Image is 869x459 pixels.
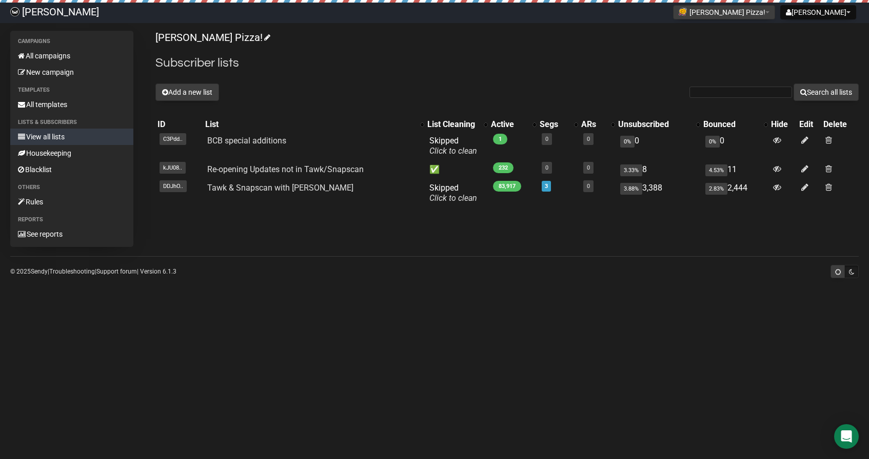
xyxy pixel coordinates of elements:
a: Support forum [96,268,137,275]
a: [PERSON_NAME] Pizza! [155,31,269,44]
li: Lists & subscribers [10,116,133,129]
th: Active: No sort applied, activate to apply an ascending sort [489,117,538,132]
div: Delete [823,119,857,130]
span: 3.33% [620,164,642,176]
div: Edit [799,119,819,130]
a: BCB special additions [207,136,286,145]
th: List: No sort applied, activate to apply an ascending sort [203,117,425,132]
td: 3,388 [616,179,701,207]
li: Others [10,181,133,194]
button: [PERSON_NAME] [780,5,856,19]
a: Sendy [31,268,48,275]
th: Edit: No sort applied, sorting is disabled [797,117,821,132]
span: 0% [705,136,720,148]
li: Templates [10,84,133,96]
span: 83,917 [493,181,521,192]
th: ARs: No sort applied, activate to apply an ascending sort [579,117,616,132]
span: 1 [493,134,507,144]
a: All campaigns [10,48,133,64]
th: Hide: No sort applied, sorting is disabled [769,117,797,132]
img: 1.gif [679,8,687,16]
th: List Cleaning: No sort applied, activate to apply an ascending sort [425,117,489,132]
span: Skipped [429,136,477,156]
div: List [205,119,415,130]
a: 0 [587,136,590,142]
div: Hide [771,119,795,130]
th: Delete: No sort applied, sorting is disabled [821,117,859,132]
th: ID: No sort applied, sorting is disabled [155,117,203,132]
a: Blacklist [10,161,133,178]
div: ID [157,119,201,130]
td: 11 [701,160,769,179]
span: 2.83% [705,183,727,195]
h2: Subscriber lists [155,54,859,72]
span: 3.88% [620,183,642,195]
span: DDJhO.. [160,180,187,192]
div: Segs [540,119,569,130]
img: dc36d8507c0247ae7f0eb1302cf93e02 [10,7,19,16]
a: Tawk & Snapscan with [PERSON_NAME] [207,183,353,193]
div: ARs [581,119,605,130]
li: Reports [10,214,133,226]
a: 0 [545,136,548,142]
a: 3 [545,183,548,190]
a: All templates [10,96,133,113]
button: [PERSON_NAME] Pizza! [673,5,775,19]
th: Unsubscribed: No sort applied, activate to apply an ascending sort [616,117,701,132]
li: Campaigns [10,35,133,48]
th: Bounced: No sort applied, activate to apply an ascending sort [701,117,769,132]
div: Open Intercom Messenger [834,424,859,449]
span: 232 [493,162,513,173]
a: Troubleshooting [49,268,95,275]
span: C3Pdd.. [160,133,186,145]
span: Skipped [429,183,477,203]
div: Bounced [703,119,759,130]
a: Rules [10,194,133,210]
p: © 2025 | | | Version 6.1.3 [10,266,176,277]
a: 0 [545,164,548,171]
a: Click to clean [429,146,477,156]
button: Search all lists [794,84,859,101]
th: Segs: No sort applied, activate to apply an ascending sort [538,117,579,132]
a: 0 [587,183,590,190]
td: 0 [701,132,769,160]
td: ✅ [425,160,489,179]
div: Unsubscribed [618,119,691,130]
a: Re-opening Updates not in Tawk/Snapscan [207,164,364,174]
a: See reports [10,226,133,242]
td: 2,444 [701,179,769,207]
a: 0 [587,164,590,171]
td: 8 [616,160,701,179]
td: 0 [616,132,701,160]
a: Click to clean [429,193,477,203]
button: Add a new list [155,84,219,101]
a: Housekeeping [10,145,133,161]
span: 0% [620,136,635,148]
div: List Cleaning [427,119,479,130]
div: Active [491,119,528,130]
a: View all lists [10,129,133,145]
span: kJU08.. [160,162,186,174]
a: New campaign [10,64,133,80]
span: 4.53% [705,164,727,176]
